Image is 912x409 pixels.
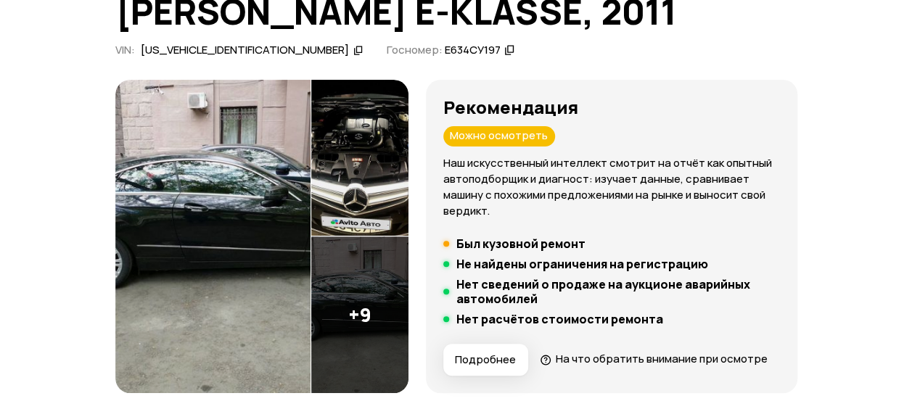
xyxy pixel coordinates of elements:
[456,277,780,306] h5: Нет сведений о продаже на аукционе аварийных автомобилей
[456,236,586,251] h5: Был кузовной ремонт
[556,351,768,366] span: На что обратить внимание при осмотре
[443,126,555,146] div: Можно осмотреть
[456,257,708,271] h5: Не найдены ограничения на регистрацию
[444,43,500,58] div: Е634СУ197
[386,42,442,57] span: Госномер:
[456,312,663,326] h5: Нет расчётов стоимости ремонта
[115,42,135,57] span: VIN :
[141,43,349,58] div: [US_VEHICLE_IDENTIFICATION_NUMBER]
[443,97,780,117] h3: Рекомендация
[443,344,528,376] button: Подробнее
[443,155,780,219] p: Наш искусственный интеллект смотрит на отчёт как опытный автоподборщик и диагност: изучает данные...
[540,351,768,366] a: На что обратить внимание при осмотре
[455,352,516,367] span: Подробнее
